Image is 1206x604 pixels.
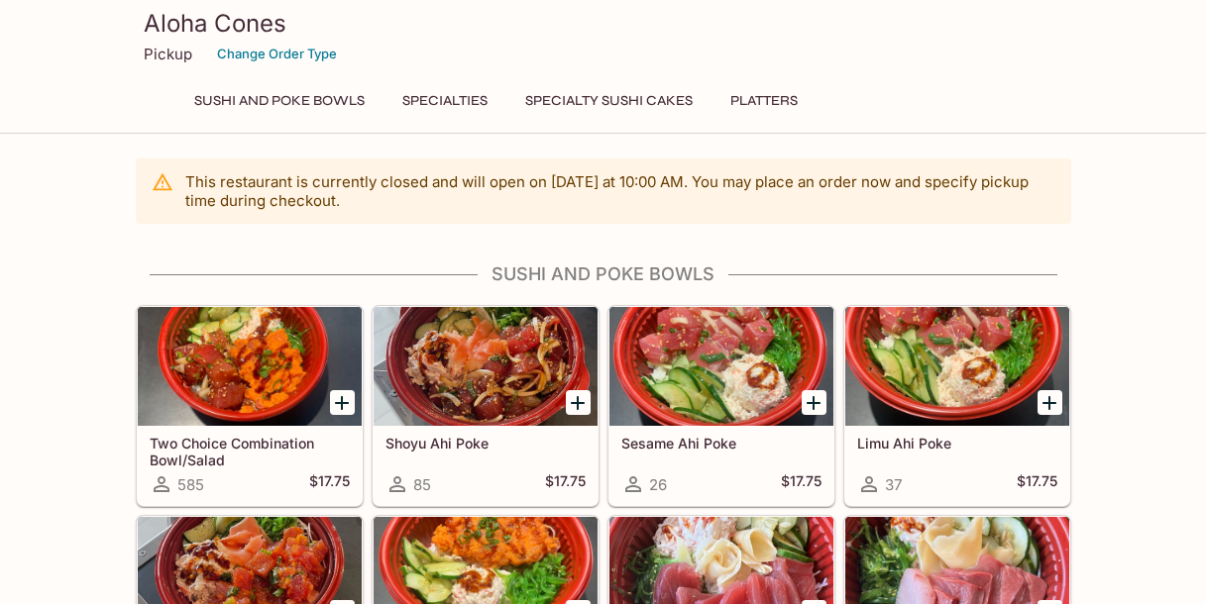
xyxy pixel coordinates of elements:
[621,435,822,452] h5: Sesame Ahi Poke
[1017,472,1057,496] h5: $17.75
[144,45,192,63] p: Pickup
[885,475,902,494] span: 37
[391,87,498,115] button: Specialties
[608,306,834,506] a: Sesame Ahi Poke26$17.75
[413,475,431,494] span: 85
[137,306,363,506] a: Two Choice Combination Bowl/Salad585$17.75
[844,306,1070,506] a: Limu Ahi Poke37$17.75
[150,435,350,467] h5: Two Choice Combination Bowl/Salad
[857,435,1057,452] h5: Limu Ahi Poke
[330,390,355,415] button: Add Two Choice Combination Bowl/Salad
[609,307,833,426] div: Sesame Ahi Poke
[385,435,586,452] h5: Shoyu Ahi Poke
[185,172,1055,210] p: This restaurant is currently closed and will open on [DATE] at 10:00 AM . You may place an order ...
[138,307,362,426] div: Two Choice Combination Bowl/Salad
[545,472,586,496] h5: $17.75
[719,87,809,115] button: Platters
[183,87,376,115] button: Sushi and Poke Bowls
[374,307,598,426] div: Shoyu Ahi Poke
[144,8,1063,39] h3: Aloha Cones
[781,472,822,496] h5: $17.75
[845,307,1069,426] div: Limu Ahi Poke
[1038,390,1062,415] button: Add Limu Ahi Poke
[514,87,704,115] button: Specialty Sushi Cakes
[649,475,667,494] span: 26
[566,390,591,415] button: Add Shoyu Ahi Poke
[136,263,1071,285] h4: Sushi and Poke Bowls
[309,472,350,496] h5: $17.75
[177,475,204,494] span: 585
[802,390,826,415] button: Add Sesame Ahi Poke
[208,39,346,69] button: Change Order Type
[373,306,599,506] a: Shoyu Ahi Poke85$17.75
